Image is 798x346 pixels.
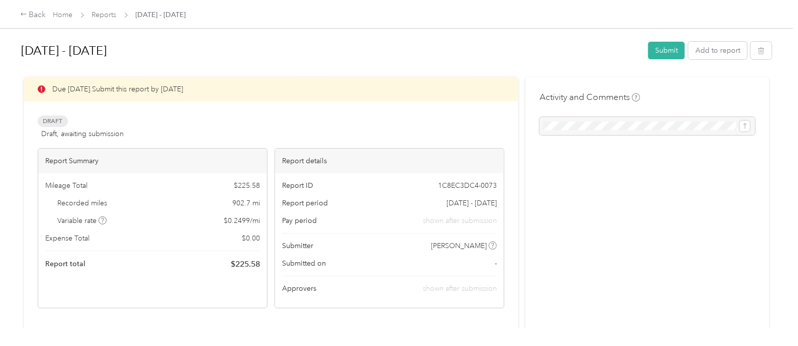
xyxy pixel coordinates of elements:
[231,258,260,270] span: $ 225.58
[53,11,73,19] a: Home
[438,180,497,191] span: 1C8EC3DC4-0073
[38,149,267,173] div: Report Summary
[540,91,640,103] h4: Activity and Comments
[275,149,504,173] div: Report details
[136,10,186,20] span: [DATE] - [DATE]
[21,39,641,63] h1: Sep 1 - 30, 2025
[282,241,313,251] span: Submitter
[83,328,120,339] div: Expense (0)
[58,198,108,208] span: Recorded miles
[447,198,497,208] span: [DATE] - [DATE]
[423,215,497,226] span: shown after submission
[45,259,85,269] span: Report total
[41,129,124,139] span: Draft, awaiting submission
[282,258,326,269] span: Submitted on
[38,328,67,339] div: Trips (46)
[282,283,316,294] span: Approvers
[45,180,87,191] span: Mileage Total
[24,77,518,101] div: Due [DATE]. Submit this report by [DATE]
[242,233,260,244] span: $ 0.00
[742,290,798,346] iframe: Everlance-gr Chat Button Frame
[58,215,107,226] span: Variable rate
[282,215,317,226] span: Pay period
[224,215,260,226] span: $ 0.2499 / mi
[92,11,117,19] a: Reports
[423,284,497,293] span: shown after submission
[38,116,68,127] span: Draft
[431,241,487,251] span: [PERSON_NAME]
[282,180,313,191] span: Report ID
[495,258,497,269] span: -
[648,42,685,59] button: Submit
[232,198,260,208] span: 902.7 mi
[688,42,747,59] button: Add to report
[20,9,46,21] div: Back
[234,180,260,191] span: $ 225.58
[282,198,328,208] span: Report period
[45,233,90,244] span: Expense Total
